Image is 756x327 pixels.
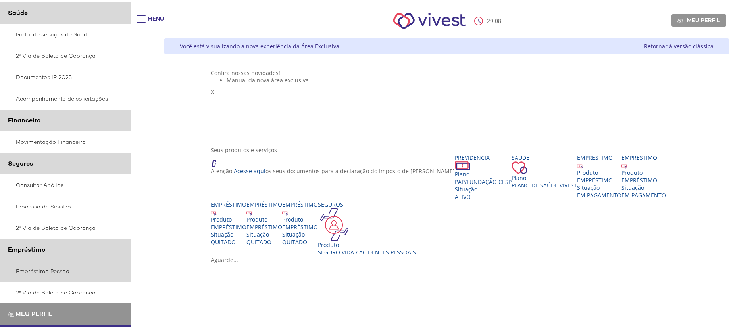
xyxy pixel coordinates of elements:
[211,223,246,231] div: EMPRÉSTIMO
[211,146,682,264] section: <span lang="en" dir="ltr">ProdutosCard</span>
[211,238,236,246] span: QUITADO
[318,249,416,256] div: Seguro Vida / Acidentes Pessoais
[211,69,682,138] section: <span lang="pt-BR" dir="ltr">Visualizador do Conteúdo da Web</span> 1
[512,154,577,189] a: Saúde PlanoPlano de Saúde VIVEST
[211,154,224,167] img: ico_atencao.png
[495,17,501,25] span: 08
[15,310,52,318] span: Meu perfil
[246,223,282,231] div: EMPRÉSTIMO
[512,182,577,189] span: Plano de Saúde VIVEST
[246,231,282,238] div: Situação
[211,201,246,208] div: Empréstimo
[455,161,470,170] img: ico_dinheiro.png
[487,17,493,25] span: 29
[318,201,416,256] a: Seguros Produto Seguro Vida / Acidentes Pessoais
[282,201,318,208] div: Empréstimo
[8,245,45,254] span: Empréstimo
[577,163,583,169] img: ico_emprestimo.svg
[282,231,318,238] div: Situação
[455,170,512,178] div: Plano
[8,159,33,168] span: Seguros
[318,201,416,208] div: Seguros
[211,69,682,76] div: Confira nossas novidades!
[282,210,288,216] img: ico_emprestimo.svg
[455,154,512,201] a: Previdência PlanoPAP/Fundação CESP SituaçãoAtivo
[577,184,621,191] div: Situação
[211,256,682,264] div: Aguarde...
[644,42,714,50] a: Retornar à versão clássica
[282,201,318,246] a: Empréstimo Produto EMPRÉSTIMO Situação QUITADO
[246,201,282,246] a: Empréstimo Produto EMPRÉSTIMO Situação QUITADO
[282,216,318,223] div: Produto
[246,238,271,246] span: QUITADO
[8,312,14,317] img: Meu perfil
[318,208,351,241] img: ico_seguros.png
[180,42,339,50] div: Você está visualizando a nova experiência da Área Exclusiva
[621,191,666,199] span: EM PAGAMENTO
[621,154,666,199] a: Empréstimo Produto EMPRÉSTIMO Situação EM PAGAMENTO
[671,14,726,26] a: Meu perfil
[577,154,621,161] div: Empréstimo
[621,184,666,191] div: Situação
[8,9,28,17] span: Saúde
[621,169,666,176] div: Produto
[246,216,282,223] div: Produto
[246,210,252,216] img: ico_emprestimo.svg
[512,154,577,161] div: Saúde
[577,154,621,199] a: Empréstimo Produto EMPRÉSTIMO Situação EM PAGAMENTO
[211,146,682,154] div: Seus produtos e serviços
[512,174,577,182] div: Plano
[455,154,512,161] div: Previdência
[577,169,621,176] div: Produto
[234,167,265,175] a: Acesse aqui
[211,210,217,216] img: ico_emprestimo.svg
[318,241,416,249] div: Produto
[455,178,512,185] span: PAP/Fundação CESP
[211,231,246,238] div: Situação
[577,176,621,184] div: EMPRÉSTIMO
[455,193,471,201] span: Ativo
[211,216,246,223] div: Produto
[211,201,246,246] a: Empréstimo Produto EMPRÉSTIMO Situação QUITADO
[677,18,683,24] img: Meu perfil
[687,17,720,24] span: Meu perfil
[474,17,503,25] div: :
[384,4,474,38] img: Vivest
[577,191,621,199] span: EM PAGAMENTO
[455,185,512,193] div: Situação
[148,15,164,31] div: Menu
[211,167,455,175] p: Atenção! os seus documentos para a declaração do Imposto de [PERSON_NAME]
[621,176,666,184] div: EMPRÉSTIMO
[282,223,318,231] div: EMPRÉSTIMO
[246,201,282,208] div: Empréstimo
[211,88,214,96] span: X
[621,154,666,161] div: Empréstimo
[512,161,527,174] img: ico_coracao.png
[227,76,309,84] span: Manual da nova área exclusiva
[8,116,40,124] span: Financeiro
[621,163,627,169] img: ico_emprestimo.svg
[282,238,307,246] span: QUITADO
